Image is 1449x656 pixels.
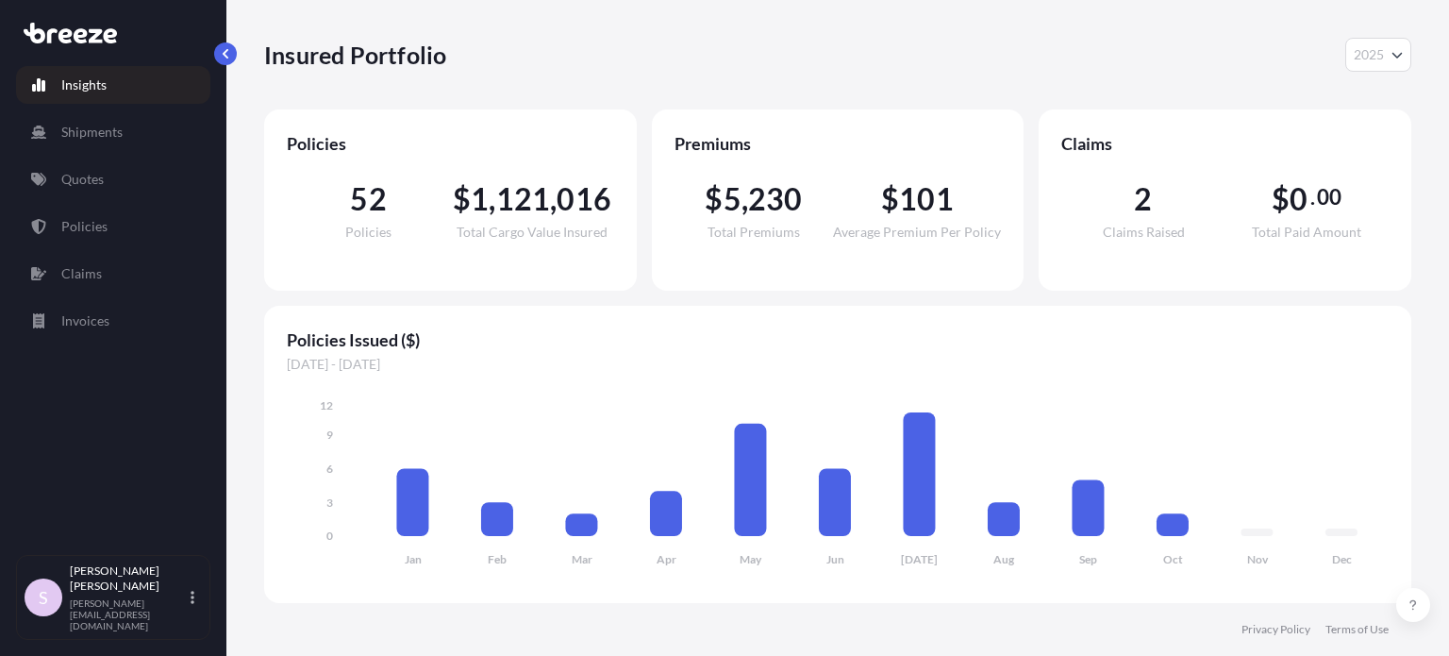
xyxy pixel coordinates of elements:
p: Quotes [61,170,104,189]
tspan: 0 [326,529,333,543]
span: Total Cargo Value Insured [457,226,608,239]
span: Claims [1061,132,1389,155]
span: Policies [287,132,614,155]
span: Total Paid Amount [1252,226,1361,239]
p: Policies [61,217,108,236]
span: , [550,184,557,214]
tspan: Apr [657,552,676,566]
tspan: 3 [326,496,333,510]
a: Terms of Use [1325,622,1389,637]
p: [PERSON_NAME] [PERSON_NAME] [70,563,187,594]
span: 00 [1317,190,1341,205]
tspan: Jun [826,552,844,566]
tspan: Jan [405,552,422,566]
tspan: Sep [1079,552,1097,566]
span: Claims Raised [1103,226,1185,239]
span: 5 [724,184,741,214]
a: Claims [16,255,210,293]
span: $ [705,184,723,214]
p: Claims [61,264,102,283]
p: Insured Portfolio [264,40,446,70]
span: [DATE] - [DATE] [287,355,1389,374]
a: Shipments [16,113,210,151]
button: Year Selector [1345,38,1411,72]
a: Policies [16,208,210,245]
span: 2 [1134,184,1152,214]
tspan: Dec [1332,552,1352,566]
span: , [489,184,495,214]
span: $ [1272,184,1290,214]
span: 230 [748,184,803,214]
tspan: 6 [326,462,333,476]
span: $ [881,184,899,214]
tspan: 9 [326,428,333,442]
span: Average Premium Per Policy [833,226,1001,239]
span: 52 [350,184,386,214]
span: Total Premiums [708,226,800,239]
span: Premiums [675,132,1002,155]
p: Shipments [61,123,123,142]
span: 2025 [1354,45,1384,64]
span: Policies [345,226,391,239]
tspan: 12 [320,398,333,412]
span: S [39,588,48,607]
span: , [741,184,748,214]
span: 101 [899,184,954,214]
span: 121 [496,184,551,214]
span: Policies Issued ($) [287,328,1389,351]
a: Quotes [16,160,210,198]
tspan: Mar [572,552,592,566]
p: Invoices [61,311,109,330]
span: 016 [557,184,611,214]
span: 1 [471,184,489,214]
tspan: May [740,552,762,566]
p: [PERSON_NAME][EMAIL_ADDRESS][DOMAIN_NAME] [70,597,187,631]
tspan: Feb [488,552,507,566]
tspan: [DATE] [901,552,938,566]
tspan: Oct [1163,552,1183,566]
span: 0 [1290,184,1307,214]
span: $ [453,184,471,214]
a: Insights [16,66,210,104]
tspan: Nov [1247,552,1269,566]
a: Invoices [16,302,210,340]
p: Insights [61,76,107,94]
tspan: Aug [993,552,1015,566]
a: Privacy Policy [1241,622,1310,637]
span: . [1310,190,1315,205]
